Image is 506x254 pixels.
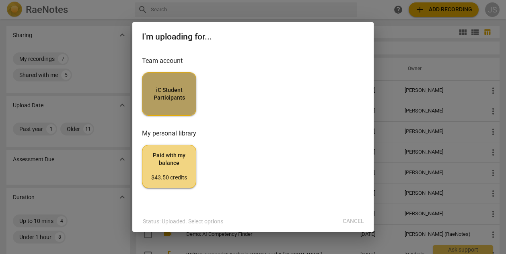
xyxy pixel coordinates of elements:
[142,56,364,66] h3: Team account
[142,145,196,188] button: Paid with my balance$43.50 credits
[149,86,189,102] span: iC Student Participants
[142,32,364,42] h2: I'm uploading for...
[149,174,189,182] div: $43.50 credits
[142,129,364,138] h3: My personal library
[143,217,223,226] p: Status: Uploaded. Select options
[142,72,196,116] button: iC Student Participants
[149,152,189,182] span: Paid with my balance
